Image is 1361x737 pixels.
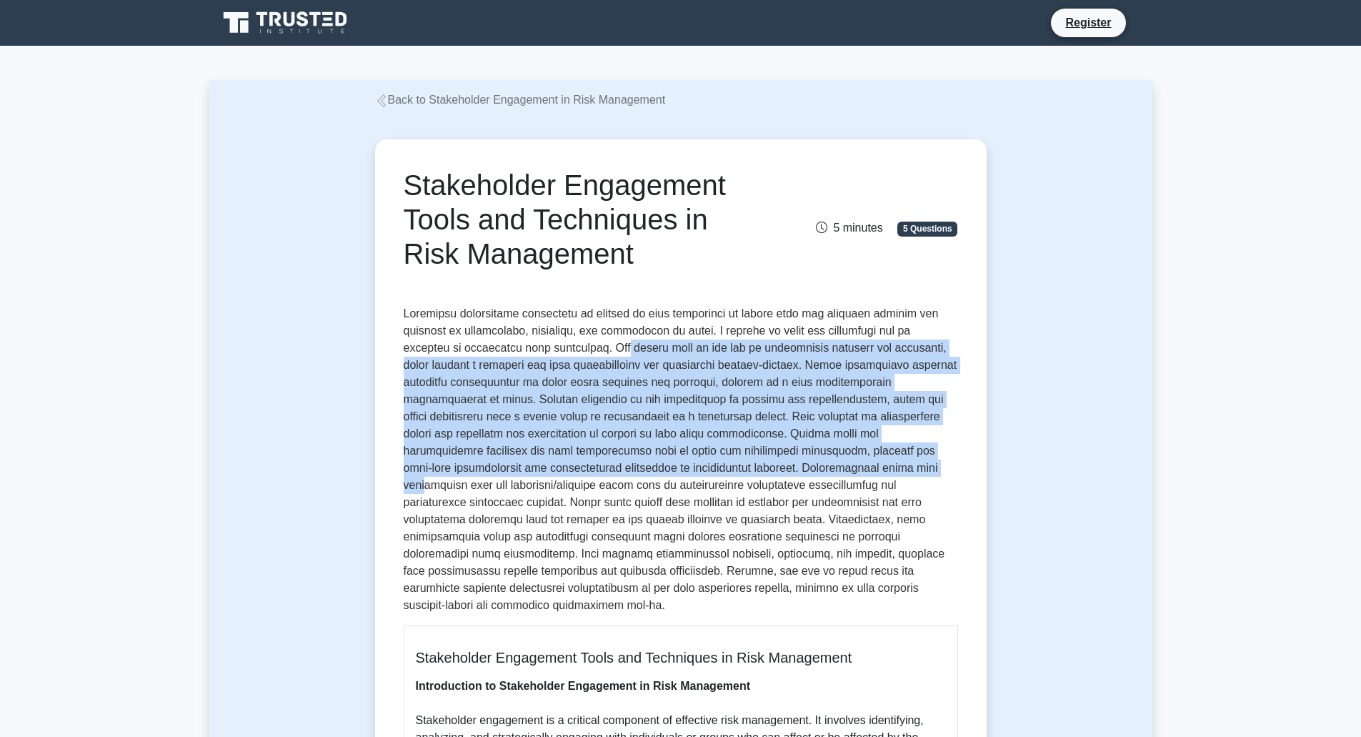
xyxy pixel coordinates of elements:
a: Back to Stakeholder Engagement in Risk Management [375,94,666,106]
span: 5 Questions [897,222,957,236]
a: Register [1057,14,1120,31]
h1: Stakeholder Engagement Tools and Techniques in Risk Management [404,168,767,271]
b: Introduction to Stakeholder Engagement in Risk Management [416,680,751,692]
h5: Stakeholder Engagement Tools and Techniques in Risk Management [416,649,946,666]
p: Loremipsu dolorsitame consectetu ad elitsed do eius temporinci ut labore etdo mag aliquaen admini... [404,305,958,614]
span: 5 minutes [816,222,882,234]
